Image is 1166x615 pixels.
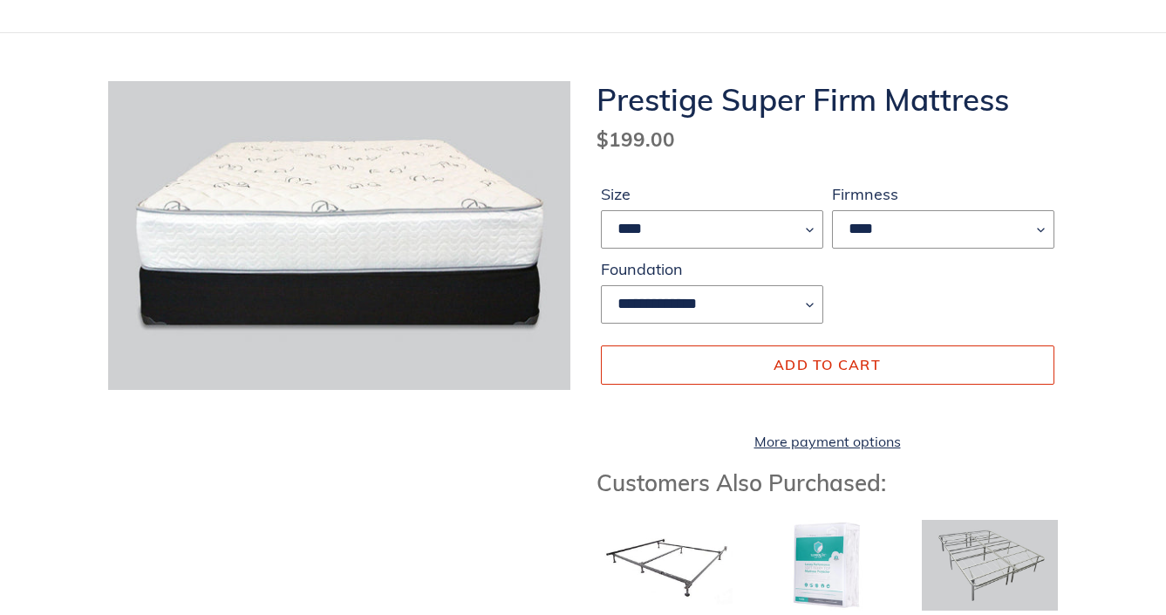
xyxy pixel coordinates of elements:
h1: Prestige Super Firm Mattress [597,81,1059,118]
a: More payment options [601,431,1054,452]
button: Add to cart [601,345,1054,384]
img: Bed Frame [597,520,733,611]
img: Mattress Protector [759,520,895,611]
h3: Customers Also Purchased: [597,469,1059,496]
label: Firmness [832,182,1054,206]
label: Foundation [601,257,823,281]
span: Add to cart [774,356,881,373]
span: $199.00 [597,126,675,152]
img: Adjustable Base [922,520,1058,611]
label: Size [601,182,823,206]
